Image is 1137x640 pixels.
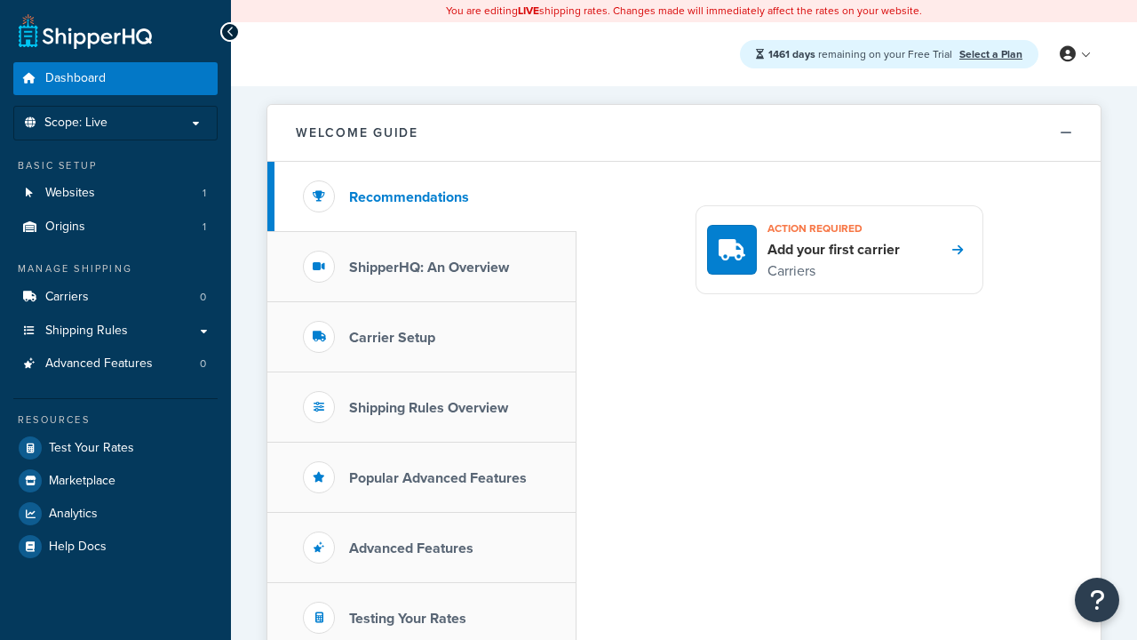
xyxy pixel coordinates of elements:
[767,260,900,283] p: Carriers
[45,324,128,339] span: Shipping Rules
[203,186,206,201] span: 1
[768,46,955,62] span: remaining on your Free Trial
[349,611,466,627] h3: Testing Your Rates
[767,240,900,260] h4: Add your first carrier
[13,465,218,497] a: Marketplace
[13,158,218,173] div: Basic Setup
[49,540,107,555] span: Help Docs
[1075,578,1119,622] button: Open Resource Center
[13,531,218,563] a: Help Docs
[13,348,218,380] li: Advanced Features
[13,261,218,276] div: Manage Shipping
[45,356,153,372] span: Advanced Features
[13,412,218,428] div: Resources
[349,260,509,276] h3: ShipperHQ: An Overview
[45,220,85,235] span: Origins
[200,290,206,305] span: 0
[13,281,218,314] a: Carriers0
[349,470,527,486] h3: Popular Advanced Features
[768,46,815,62] strong: 1461 days
[13,211,218,244] a: Origins1
[349,330,435,346] h3: Carrier Setup
[296,126,418,140] h2: Welcome Guide
[13,315,218,348] a: Shipping Rules
[518,3,539,19] b: LIVE
[959,46,1022,62] a: Select a Plan
[44,116,107,131] span: Scope: Live
[267,105,1101,162] button: Welcome Guide
[13,348,218,380] a: Advanced Features0
[49,441,134,456] span: Test Your Rates
[49,474,115,489] span: Marketplace
[200,356,206,372] span: 0
[13,281,218,314] li: Carriers
[767,217,900,240] h3: Action required
[13,498,218,530] a: Analytics
[349,400,508,416] h3: Shipping Rules Overview
[203,220,206,235] span: 1
[49,507,98,522] span: Analytics
[13,177,218,210] a: Websites1
[13,432,218,464] a: Test Your Rates
[45,71,106,86] span: Dashboard
[349,189,469,205] h3: Recommendations
[45,186,95,201] span: Websites
[45,290,89,305] span: Carriers
[13,211,218,244] li: Origins
[13,62,218,95] a: Dashboard
[349,540,473,556] h3: Advanced Features
[13,177,218,210] li: Websites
